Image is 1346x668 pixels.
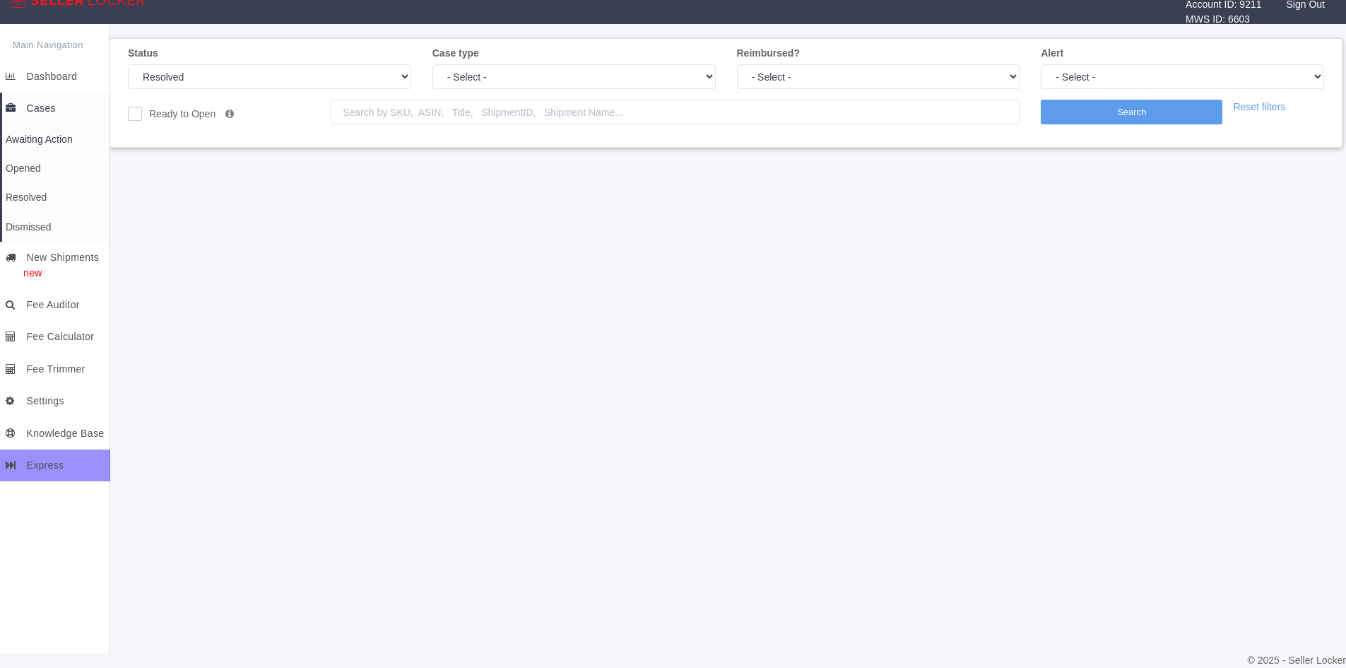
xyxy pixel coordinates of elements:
[26,102,55,114] span: Cases
[26,71,77,82] span: Dashboard
[1150,594,1329,651] iframe: Drift Widget Chat Controller
[26,363,85,375] span: Fee Trimmer
[6,192,47,203] span: Resolved
[26,395,64,406] span: Settings
[6,134,73,145] span: Awaiting Action
[1041,46,1063,61] label: Alert
[2,418,110,450] a: Knowledge Base
[128,107,234,122] label: Ready to Open
[6,267,42,279] span: new
[2,154,110,183] a: Opened
[2,183,110,212] a: Resolved
[26,252,99,263] span: New Shipments
[2,385,110,417] a: Settings
[2,213,110,242] a: Dismissed
[6,221,52,233] span: Dismissed
[26,331,94,342] span: Fee Calculator
[737,46,800,61] label: Reimbursed?
[1233,101,1285,112] a: Reset filters
[1186,12,1261,27] div: MWS ID: 6603
[6,163,41,174] span: Opened
[26,428,104,439] span: Knowledge Base
[26,459,64,471] span: Express
[2,353,110,385] a: Fee Trimmer
[128,46,158,61] label: Status
[2,321,110,353] a: Fee Calculator
[2,61,110,93] a: Dashboard
[2,289,110,321] a: Fee Auditor
[432,46,479,61] label: Case type
[26,299,79,310] span: Fee Auditor
[2,125,110,154] a: Awaiting Action
[2,242,110,289] a: New Shipmentsnew
[331,100,1020,124] input: Search by SKU, ASIN, Title, ShipmentID, Shipment Name...
[1041,100,1222,124] input: Search
[2,450,110,481] a: Express
[2,93,110,124] a: Cases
